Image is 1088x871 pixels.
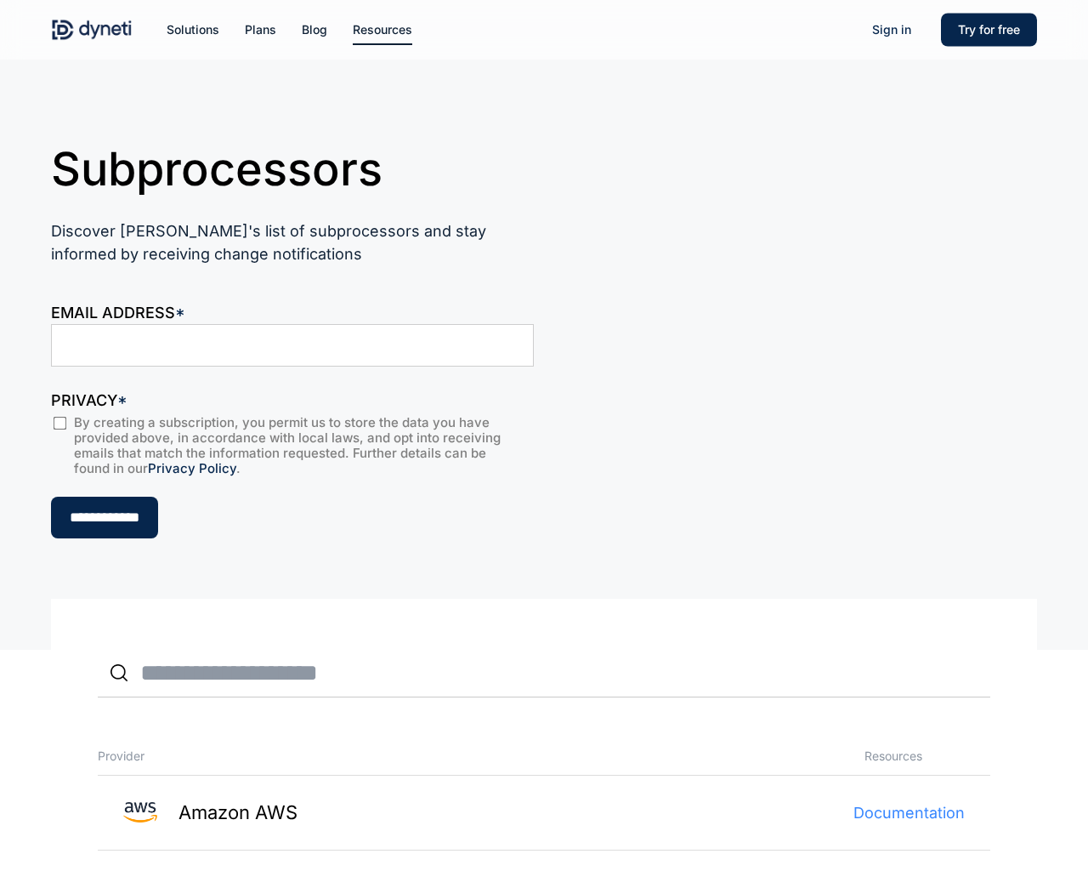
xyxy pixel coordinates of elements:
span: Solutions [167,22,219,37]
label: By creating a subscription, you permit us to store the data you have provided above, in accordanc... [74,415,524,476]
a: Try for free [941,20,1037,39]
span: Documentation [798,801,965,824]
span: Plans [245,22,276,37]
span: Blog [302,22,327,37]
a: Solutions [167,20,219,39]
span: Try for free [958,22,1020,37]
a: Privacy Policy [148,460,236,476]
label: Privacy [51,391,127,409]
span: Resources [353,22,412,37]
p: Discover [PERSON_NAME]'s list of subprocessors and stay informed by receiving change notifications [51,219,534,265]
a: Plans [245,20,276,39]
span: Sign in [872,22,911,37]
span: Resources [864,744,922,767]
label: Email Address [51,304,185,322]
a: Amazon AWSDocumentation [98,775,989,851]
a: Blog [302,20,327,39]
a: Sign in [855,20,928,39]
a: Resources [353,20,412,39]
span: Subprocessors [51,141,382,196]
p: Provider [98,744,955,767]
